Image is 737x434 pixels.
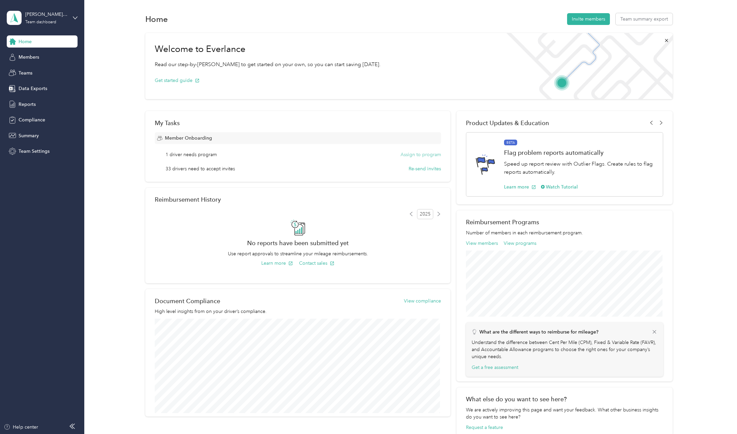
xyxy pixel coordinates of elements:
[166,151,217,158] span: 1 driver needs program
[472,364,518,371] button: Get a free assessment
[504,240,536,247] button: View programs
[466,219,663,226] h2: Reimbursement Programs
[466,229,663,236] p: Number of members in each reimbursement program.
[155,119,441,126] div: My Tasks
[19,132,39,139] span: Summary
[541,183,578,191] button: Watch Tutorial
[19,38,32,45] span: Home
[479,328,598,336] p: What are the different ways to reimburse for mileage?
[166,165,235,172] span: 33 drivers need to accept invites
[19,85,47,92] span: Data Exports
[401,151,441,158] button: Assign to program
[417,209,433,219] span: 2025
[155,77,200,84] button: Get started guide
[466,119,549,126] span: Product Updates & Education
[466,406,663,421] div: We are actively improving this page and want your feedback. What other business insights do you w...
[504,183,536,191] button: Learn more
[19,148,50,155] span: Team Settings
[699,396,737,434] iframe: Everlance-gr Chat Button Frame
[155,250,441,257] p: Use report approvals to streamline your mileage reimbursements.
[261,260,293,267] button: Learn more
[155,196,221,203] h2: Reimbursement History
[155,44,381,55] h1: Welcome to Everlance
[19,54,39,61] span: Members
[155,239,441,247] h2: No reports have been submitted yet
[25,11,67,18] div: [PERSON_NAME][EMAIL_ADDRESS][PERSON_NAME][DOMAIN_NAME]
[145,16,168,23] h1: Home
[466,396,663,403] div: What else do you want to see here?
[19,101,36,108] span: Reports
[19,69,32,77] span: Teams
[299,260,334,267] button: Contact sales
[472,339,657,360] p: Understand the difference between Cent Per Mile (CPM), Fixed & Variable Rate (FAVR), and Accounta...
[504,149,656,156] h1: Flag problem reports automatically
[504,160,656,176] p: Speed up report review with Outlier Flags. Create rules to flag reports automatically.
[504,140,517,146] span: BETA
[165,135,212,142] span: Member Onboarding
[155,60,381,69] p: Read our step-by-[PERSON_NAME] to get started on your own, so you can start saving [DATE].
[466,424,503,431] button: Request a feature
[409,165,441,172] button: Re-send invites
[567,13,610,25] button: Invite members
[616,13,673,25] button: Team summary export
[19,116,45,123] span: Compliance
[25,20,56,24] div: Team dashboard
[466,240,498,247] button: View members
[404,297,441,305] button: View compliance
[4,424,38,431] button: Help center
[155,297,220,305] h2: Document Compliance
[155,308,441,315] p: High level insights from on your driver’s compliance.
[500,33,673,99] img: Welcome to everlance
